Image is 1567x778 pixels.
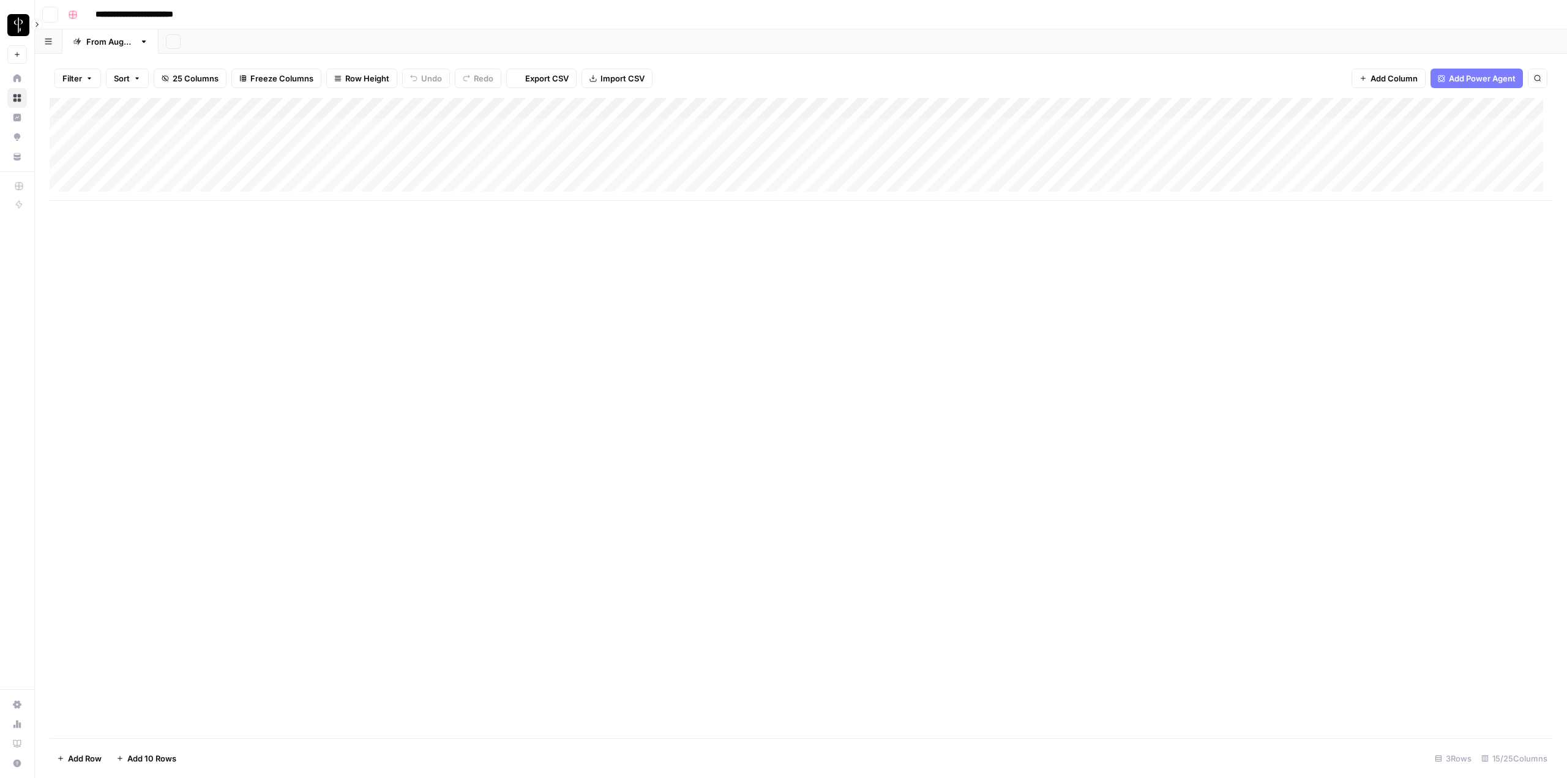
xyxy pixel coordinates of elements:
div: 3 Rows [1430,749,1476,768]
a: Usage [7,714,27,734]
button: Add 10 Rows [109,749,184,768]
span: Filter [62,72,82,84]
button: Export CSV [506,69,577,88]
span: Freeze Columns [250,72,313,84]
a: From [DATE] [62,29,159,54]
button: Row Height [326,69,397,88]
span: Redo [474,72,493,84]
button: 25 Columns [154,69,226,88]
span: Add Power Agent [1449,72,1516,84]
a: Insights [7,108,27,127]
a: Opportunities [7,127,27,147]
button: Help + Support [7,754,27,773]
img: LP Production Workloads Logo [7,14,29,36]
div: 15/25 Columns [1476,749,1552,768]
button: Workspace: LP Production Workloads [7,10,27,40]
span: Import CSV [600,72,645,84]
span: Sort [114,72,130,84]
button: Undo [402,69,450,88]
a: Browse [7,88,27,108]
span: Export CSV [525,72,569,84]
span: Undo [421,72,442,84]
a: Learning Hub [7,734,27,754]
button: Import CSV [582,69,653,88]
span: Add 10 Rows [127,752,176,765]
button: Freeze Columns [231,69,321,88]
button: Add Row [50,749,109,768]
button: Add Power Agent [1430,69,1523,88]
span: Row Height [345,72,389,84]
a: Your Data [7,147,27,166]
button: Redo [455,69,501,88]
button: Filter [54,69,101,88]
div: From [DATE] [86,36,135,48]
span: 25 Columns [173,72,219,84]
button: Add Column [1352,69,1426,88]
span: Add Column [1371,72,1418,84]
span: Add Row [68,752,102,765]
a: Settings [7,695,27,714]
a: Home [7,69,27,88]
button: Sort [106,69,149,88]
